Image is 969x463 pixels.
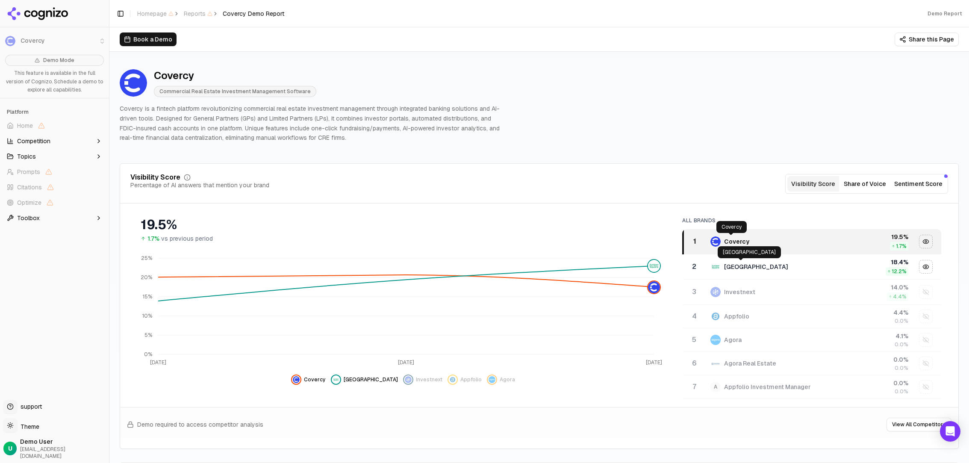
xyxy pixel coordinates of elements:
div: Investnext [724,288,755,296]
tr: 2juniper square[GEOGRAPHIC_DATA]18.4%12.2%Hide juniper square data [683,254,941,280]
img: appfolio [449,376,456,383]
tspan: 20% [141,274,152,281]
div: 7 [686,382,702,392]
tr: 6agora real estateAgora Real Estate0.0%0.0%Show agora real estate data [683,352,941,375]
button: Topics [3,150,106,163]
div: 6 [686,358,702,369]
button: Show agora real estate data [919,357,933,370]
nav: breadcrumb [137,9,284,18]
p: Covercy is a fintech platform revolutionizing commercial real estate investment management throug... [120,104,503,143]
span: 0.0% [895,365,908,372]
span: vs previous period [161,234,213,243]
div: 14.0 % [841,283,909,292]
button: Show investnext data [403,375,442,385]
span: Agora [500,376,515,383]
img: appfolio [710,311,721,321]
div: All Brands [682,217,941,224]
span: Demo User [20,437,106,446]
p: Covercy [722,224,742,230]
div: Appfolio [724,312,749,321]
span: Topics [17,152,36,161]
div: 0.0 % [841,379,909,387]
img: juniper square [333,376,339,383]
button: Toolbox [3,211,106,225]
div: Covercy [154,69,316,83]
span: Homepage [137,9,174,18]
button: Visibility Score [787,176,839,192]
span: 1.7 % [896,243,907,250]
span: Investnext [416,376,442,383]
button: View All Competitors [887,418,951,431]
span: Prompts [17,168,40,176]
span: Demo Mode [43,57,74,64]
div: 3 [686,287,702,297]
button: Show appfolio data [448,375,482,385]
img: juniper square [710,262,721,272]
button: Book a Demo [120,32,177,46]
div: 5 [686,335,702,345]
img: covercy [710,236,721,247]
tr: 1covercyCovercy19.5%1.7%Hide covercy data [683,229,941,254]
div: Platform [3,105,106,119]
img: agora [710,335,721,345]
span: Demo required to access competitor analysis [137,420,263,429]
div: Percentage of AI answers that mention your brand [130,181,269,189]
tr: 5agoraAgora4.1%0.0%Show agora data [683,328,941,352]
span: Home [17,121,33,130]
p: [GEOGRAPHIC_DATA] [723,249,776,256]
button: Sentiment Score [891,176,946,192]
tspan: 25% [141,255,152,262]
button: Share of Voice [839,176,891,192]
span: 1.7% [147,234,159,243]
button: Hide covercy data [919,235,933,248]
tspan: 10% [142,313,152,319]
img: investnext [710,287,721,297]
div: [GEOGRAPHIC_DATA] [724,262,788,271]
span: Optimize [17,198,41,207]
p: This feature is available in the full version of Cognizo. Schedule a demo to explore all capabili... [5,69,104,94]
span: Competition [17,137,50,145]
div: 0.0 % [841,355,909,364]
tr: 4appfolioAppfolio4.4%0.0%Show appfolio data [683,305,941,328]
span: Theme [17,423,39,431]
button: Show agora data [919,333,933,347]
button: Show agora data [487,375,515,385]
div: 19.5% [141,217,665,233]
button: Show appfolio data [919,310,933,323]
tspan: [DATE] [646,359,662,366]
img: investnext [405,376,412,383]
img: covercy [648,281,660,293]
div: 1 [687,236,702,247]
span: 4.4 % [893,293,907,300]
span: 0.0% [895,341,908,348]
button: Competition [3,134,106,148]
tspan: [DATE] [150,359,166,366]
div: Agora [724,336,742,344]
span: Citations [17,183,42,192]
span: Commercial Real Estate Investment Management Software [154,86,316,97]
span: Covercy Demo Report [223,9,284,18]
span: U [8,444,12,453]
img: Covercy [120,69,147,97]
div: Visibility Score [130,174,180,181]
span: Covercy [304,376,326,383]
span: support [17,402,42,411]
tr: 7AAppfolio Investment Manager0.0%0.0%Show appfolio investment manager data [683,375,941,399]
span: A [710,382,721,392]
span: [GEOGRAPHIC_DATA] [344,376,398,383]
span: [EMAIL_ADDRESS][DOMAIN_NAME] [20,446,106,460]
div: Demo Report [928,10,962,17]
button: Hide juniper square data [331,375,398,385]
button: Show appfolio investment manager data [919,380,933,394]
tspan: 15% [143,293,152,300]
div: 2 [686,262,702,272]
div: 4 [686,311,702,321]
div: 4.4 % [841,308,909,317]
div: Appfolio Investment Manager [724,383,811,391]
tr: 3investnextInvestnext14.0%4.4%Show investnext data [683,280,941,305]
img: juniper square [648,260,660,272]
tspan: 0% [144,351,152,358]
div: Open Intercom Messenger [940,421,960,442]
tspan: [DATE] [398,359,414,366]
span: Reports [184,9,212,18]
